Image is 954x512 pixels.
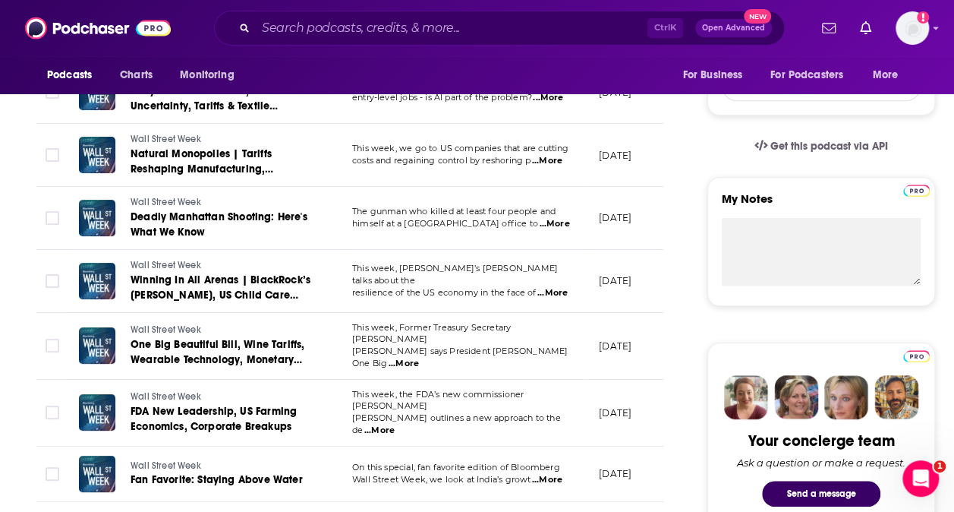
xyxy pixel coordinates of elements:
a: Natural Monopolies | Tariffs Reshaping Manufacturing, [DEMOGRAPHIC_DATA] Treasury Secretary [PERS... [131,147,313,177]
a: FDA New Leadership, US Farming Economics, Corporate Breakups [131,404,313,435]
a: Charts [110,61,162,90]
span: Wall Street Week [131,134,201,144]
a: Winning In All Arenas | BlackRock’s [PERSON_NAME], US Child Care Crisis, FIFA in [GEOGRAPHIC_DATA] [131,273,313,303]
div: Search podcasts, credits, & more... [214,11,785,46]
button: Send a message [762,481,880,507]
span: For Business [682,65,742,86]
span: One Big Beautiful Bill, Wine Tariffs, Wearable Technology, Monetary Policy & AI [131,338,304,381]
span: Ctrl K [647,18,683,38]
button: open menu [862,61,918,90]
span: ...More [364,425,395,437]
span: FDA New Leadership, US Farming Economics, Corporate Breakups [131,405,297,433]
span: Open Advanced [702,24,765,32]
span: ...More [532,155,562,167]
iframe: Intercom live chat [902,460,939,497]
span: Podcasts [47,65,92,86]
span: Toggle select row [46,85,59,99]
a: Show notifications dropdown [816,15,842,41]
span: More [873,65,899,86]
span: Wall Street Week [131,324,201,335]
label: My Notes [722,191,921,218]
span: ...More [533,92,563,104]
a: Pro website [903,182,930,197]
span: Toggle select row [46,467,59,481]
p: [DATE] [599,406,631,419]
span: ...More [537,287,568,299]
span: ...More [389,358,419,370]
span: Winning In All Arenas | BlackRock’s [PERSON_NAME], US Child Care Crisis, FIFA in [GEOGRAPHIC_DATA] [131,273,310,317]
img: Podchaser Pro [903,350,930,362]
img: Podchaser Pro [903,185,930,197]
input: Search podcasts, credits, & more... [256,16,647,40]
div: Your concierge team [748,431,895,450]
button: Show profile menu [896,11,929,45]
span: This week, [PERSON_NAME]’s [PERSON_NAME] talks about the [352,263,558,286]
a: Pro website [903,348,930,362]
span: costs and regaining control by reshoring p [352,155,531,166]
button: open menu [169,61,253,90]
span: Wall Street Week [131,197,201,207]
a: Entry-Level Jobs at Risk, CEOs Face Uncertainty, Tariffs & Textile Companies, Powering Data Centers [131,84,313,114]
p: [DATE] [599,274,631,287]
span: Wall Street Week [131,391,201,402]
span: The gunman who killed at least four people and [352,206,556,216]
button: open menu [672,61,761,90]
a: One Big Beautiful Bill, Wine Tariffs, Wearable Technology, Monetary Policy & AI [131,337,313,368]
span: Fan Favorite: Staying Above Water [131,473,303,486]
span: Deadly Manhattan Shooting: Here's What We Know [131,210,307,239]
button: open menu [760,61,865,90]
img: Sydney Profile [724,375,768,419]
span: 1 [934,460,946,472]
img: Jon Profile [874,375,918,419]
span: Wall Street Week [131,260,201,270]
p: [DATE] [599,149,631,162]
svg: Add a profile image [917,11,929,24]
span: Toggle select row [46,406,59,419]
span: Toggle select row [46,274,59,288]
span: Monitoring [180,65,234,86]
span: Wall Street Week [131,460,201,471]
span: [PERSON_NAME] says President [PERSON_NAME] One Big [352,346,568,368]
span: Toggle select row [46,339,59,352]
a: Wall Street Week [131,460,311,473]
a: Wall Street Week [131,390,313,404]
span: [PERSON_NAME] outlines a new approach to the de [352,412,561,435]
img: Podchaser - Follow, Share and Rate Podcasts [25,14,171,43]
span: On this special, fan favorite edition of Bloomberg [352,462,560,472]
a: Show notifications dropdown [854,15,877,41]
button: open menu [36,61,112,90]
p: [DATE] [599,340,631,352]
span: himself at a [GEOGRAPHIC_DATA] office to [352,218,538,229]
p: [DATE] [599,211,631,224]
a: Deadly Manhattan Shooting: Here's What We Know [131,210,313,240]
div: Ask a question or make a request. [737,457,905,469]
span: Toggle select row [46,148,59,162]
a: Wall Street Week [131,133,313,147]
span: Toggle select row [46,211,59,225]
a: Get this podcast via API [742,128,900,165]
img: User Profile [896,11,929,45]
span: Charts [120,65,153,86]
p: [DATE] [599,467,631,480]
span: Entry-Level Jobs at Risk, CEOs Face Uncertainty, Tariffs & Textile Companies, Powering Data Centers [131,84,310,128]
a: Wall Street Week [131,324,313,337]
span: This week, Former Treasury Secretary [PERSON_NAME] [352,322,511,345]
span: This week, we go to US companies that are cutting [352,143,568,153]
span: New [744,9,771,24]
span: entry-level jobs - is AI part of the problem? [352,92,532,103]
span: Get this podcast via API [770,140,888,153]
span: Natural Monopolies | Tariffs Reshaping Manufacturing, [DEMOGRAPHIC_DATA] Treasury Secretary [PERS... [131,147,289,236]
span: resilience of the US economy in the face of [352,287,536,298]
span: Logged in as cgiron [896,11,929,45]
button: Open AdvancedNew [695,19,772,37]
img: Jules Profile [824,375,868,419]
span: ...More [539,218,569,230]
a: Wall Street Week [131,196,313,210]
span: This week, the FDA’s new commissioner [PERSON_NAME] [352,389,524,412]
span: ...More [532,474,562,486]
img: Barbara Profile [774,375,818,419]
a: Fan Favorite: Staying Above Water [131,472,311,488]
a: Wall Street Week [131,259,313,273]
span: For Podcasters [770,65,843,86]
